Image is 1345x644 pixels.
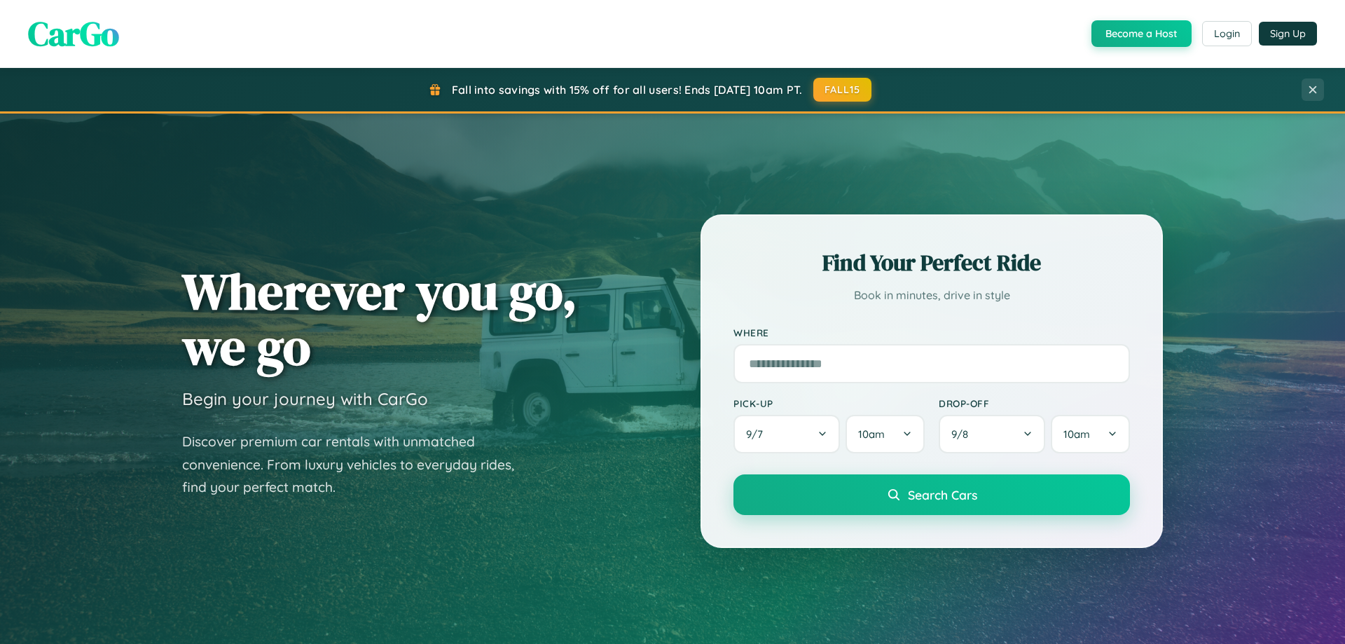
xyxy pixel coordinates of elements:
[846,415,925,453] button: 10am
[733,327,1130,338] label: Where
[182,430,532,499] p: Discover premium car rentals with unmatched convenience. From luxury vehicles to everyday rides, ...
[908,487,977,502] span: Search Cars
[1063,427,1090,441] span: 10am
[733,397,925,409] label: Pick-up
[182,388,428,409] h3: Begin your journey with CarGo
[452,83,803,97] span: Fall into savings with 15% off for all users! Ends [DATE] 10am PT.
[858,427,885,441] span: 10am
[733,285,1130,306] p: Book in minutes, drive in style
[1202,21,1252,46] button: Login
[733,247,1130,278] h2: Find Your Perfect Ride
[939,415,1045,453] button: 9/8
[733,415,840,453] button: 9/7
[1051,415,1130,453] button: 10am
[951,427,975,441] span: 9 / 8
[182,263,577,374] h1: Wherever you go, we go
[733,474,1130,515] button: Search Cars
[746,427,770,441] span: 9 / 7
[813,78,872,102] button: FALL15
[1091,20,1192,47] button: Become a Host
[939,397,1130,409] label: Drop-off
[28,11,119,57] span: CarGo
[1259,22,1317,46] button: Sign Up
